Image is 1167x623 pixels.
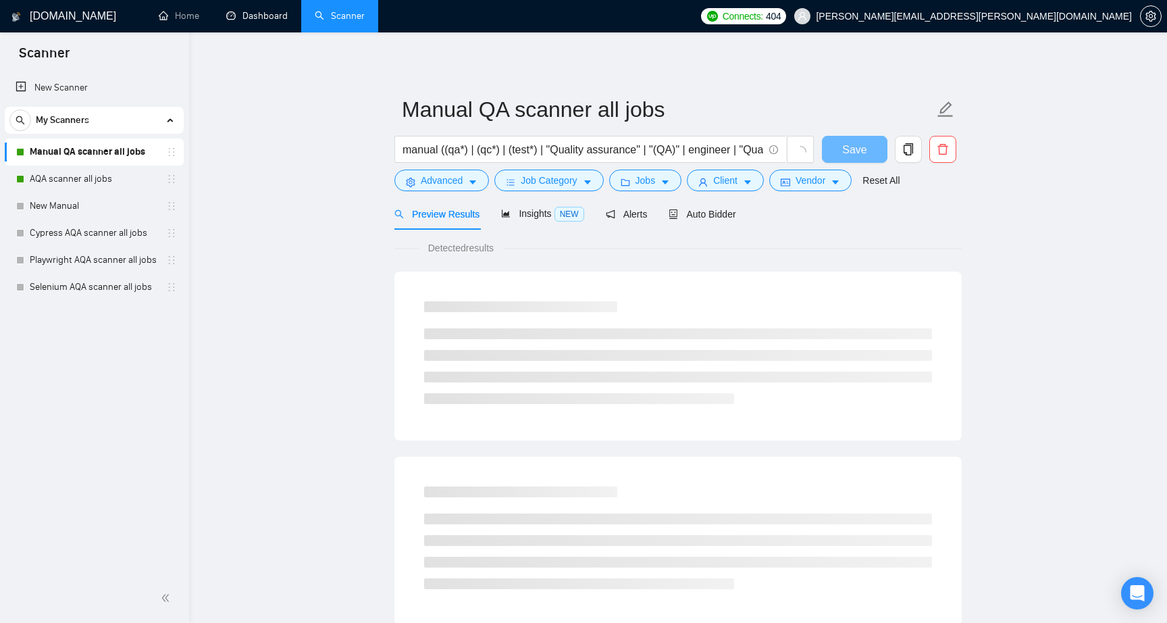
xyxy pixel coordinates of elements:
[822,136,887,163] button: Save
[5,107,184,301] li: My Scanners
[501,209,511,218] span: area-chart
[11,6,21,28] img: logo
[769,170,852,191] button: idcardVendorcaret-down
[166,174,177,184] span: holder
[5,74,184,101] li: New Scanner
[166,228,177,239] span: holder
[1140,11,1162,22] a: setting
[394,209,479,220] span: Preview Results
[766,9,781,24] span: 404
[315,10,365,22] a: searchScanner
[406,177,415,187] span: setting
[159,10,199,22] a: homeHome
[862,173,900,188] a: Reset All
[660,177,670,187] span: caret-down
[831,177,840,187] span: caret-down
[506,177,515,187] span: bars
[669,209,678,219] span: robot
[1121,577,1153,609] div: Open Intercom Messenger
[794,146,806,158] span: loading
[16,74,173,101] a: New Scanner
[30,220,158,247] a: Cypress AQA scanner all jobs
[402,93,934,126] input: Scanner name...
[723,9,763,24] span: Connects:
[743,177,752,187] span: caret-down
[166,282,177,293] span: holder
[161,591,174,605] span: double-left
[781,177,790,187] span: idcard
[636,173,656,188] span: Jobs
[554,207,584,222] span: NEW
[226,10,288,22] a: dashboardDashboard
[421,173,463,188] span: Advanced
[621,177,630,187] span: folder
[394,170,489,191] button: settingAdvancedcaret-down
[796,173,825,188] span: Vendor
[769,145,778,154] span: info-circle
[166,147,177,157] span: holder
[30,166,158,193] a: AQA scanner all jobs
[9,109,31,131] button: search
[166,255,177,266] span: holder
[687,170,764,191] button: userClientcaret-down
[1140,5,1162,27] button: setting
[895,136,922,163] button: copy
[30,193,158,220] a: New Manual
[930,143,956,155] span: delete
[30,247,158,274] a: Playwright AQA scanner all jobs
[30,274,158,301] a: Selenium AQA scanner all jobs
[8,43,80,72] span: Scanner
[713,173,737,188] span: Client
[521,173,577,188] span: Job Category
[10,116,30,125] span: search
[798,11,807,21] span: user
[896,143,921,155] span: copy
[669,209,735,220] span: Auto Bidder
[842,141,866,158] span: Save
[583,177,592,187] span: caret-down
[468,177,477,187] span: caret-down
[606,209,615,219] span: notification
[36,107,89,134] span: My Scanners
[1141,11,1161,22] span: setting
[606,209,648,220] span: Alerts
[501,208,583,219] span: Insights
[394,209,404,219] span: search
[707,11,718,22] img: upwork-logo.png
[419,241,503,255] span: Detected results
[937,101,954,118] span: edit
[30,139,158,166] a: Manual QA scanner all jobs
[929,136,956,163] button: delete
[166,201,177,211] span: holder
[609,170,682,191] button: folderJobscaret-down
[698,177,708,187] span: user
[403,141,763,158] input: Search Freelance Jobs...
[494,170,603,191] button: barsJob Categorycaret-down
